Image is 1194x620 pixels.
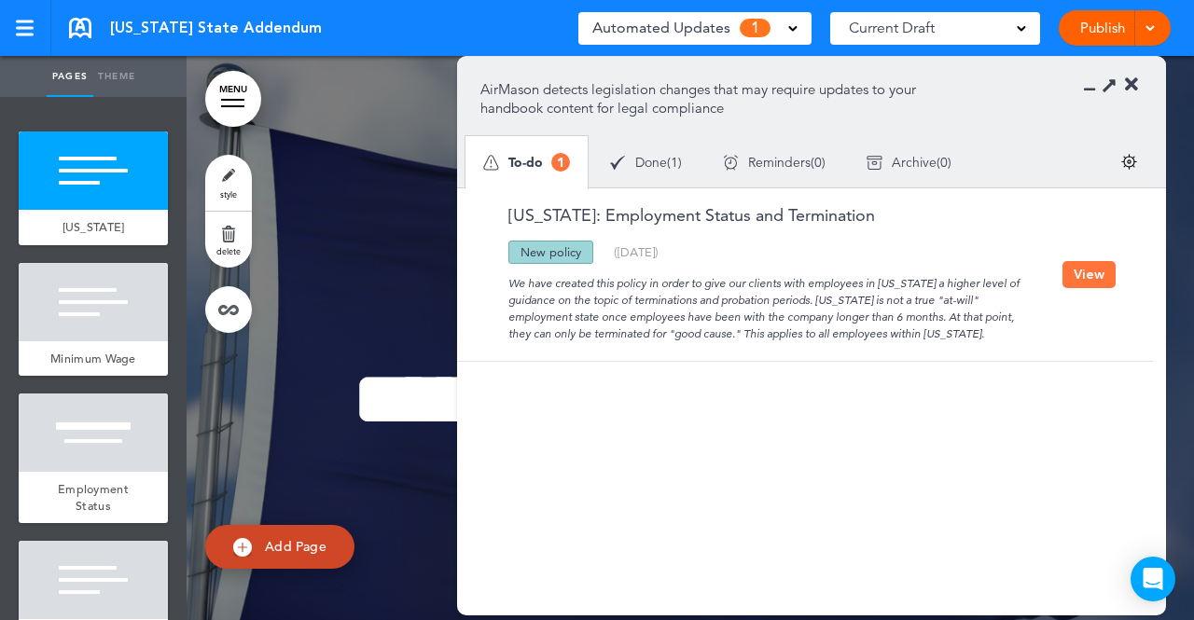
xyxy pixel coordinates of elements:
a: [US_STATE]: Employment Status and Termination [480,207,875,224]
div: Open Intercom Messenger [1131,557,1175,601]
span: Done [635,156,667,169]
span: add page [58,378,128,390]
span: 0 [814,156,822,169]
img: add.svg [233,538,252,557]
a: Publish [1073,10,1132,46]
img: apu_icons_archive.svg [867,155,882,171]
img: apu_icons_done.svg [610,155,626,171]
span: Employment Status [58,481,129,514]
img: apu_icons_remind.svg [723,155,739,171]
span: Archive [892,156,937,169]
span: 1 [740,19,771,37]
div: ( ) [614,246,659,258]
div: ( ) [846,138,972,187]
a: Employment Status [19,472,168,523]
div: ( ) [590,138,702,187]
button: View [1062,261,1116,288]
span: [US_STATE] State Addendum [110,18,322,38]
span: Minimum Wage [50,351,136,366]
span: [DATE] [618,244,655,259]
p: AirMason detects legislation changes that may require updates to your handbook content for legal ... [480,80,944,117]
span: Automated Updates [592,15,730,41]
span: 1 [551,153,570,172]
span: delete [216,245,241,256]
span: style [220,188,237,200]
a: style [205,155,252,211]
a: [US_STATE] [19,210,168,245]
div: ( ) [702,138,846,187]
img: apu_icons_todo.svg [483,155,499,171]
span: add page [58,116,128,128]
span: To-do [508,156,543,169]
a: Pages [47,56,93,97]
span: Add Page [265,538,326,555]
a: delete [205,212,252,268]
a: MENU [205,71,261,127]
img: settings.svg [1121,154,1137,170]
span: Reminders [748,156,811,169]
span: 0 [940,156,948,169]
span: 1 [671,156,678,169]
span: add page [58,247,128,259]
div: We have created this policy in order to give our clients with employees in [US_STATE] a higher le... [480,264,1062,342]
span: [US_STATE] [62,219,125,235]
a: Theme [93,56,140,97]
a: Minimum Wage [19,341,168,377]
span: add page [58,525,128,537]
div: New policy [508,241,593,264]
span: Current Draft [849,15,935,41]
a: Add Page [205,525,354,569]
